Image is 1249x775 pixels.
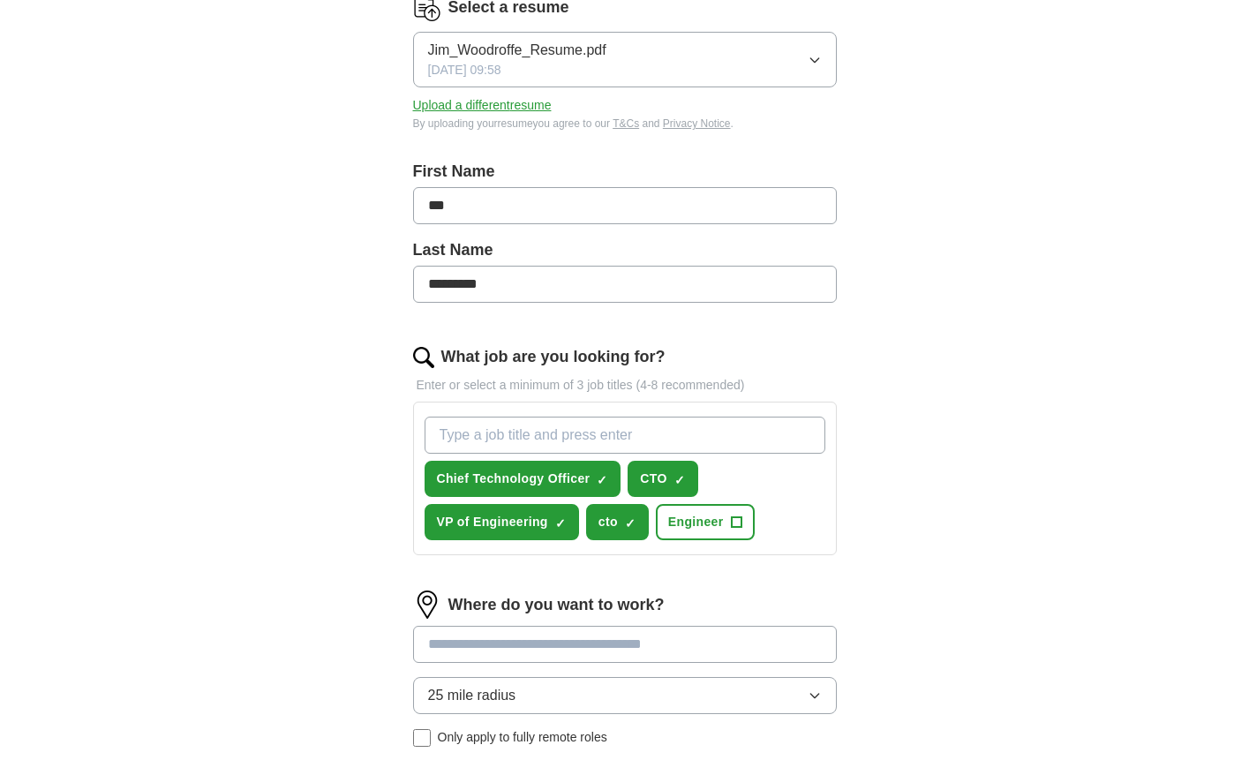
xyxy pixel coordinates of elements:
span: Chief Technology Officer [437,470,591,488]
span: ✓ [555,516,566,530]
p: Enter or select a minimum of 3 job titles (4-8 recommended) [413,376,837,395]
span: 25 mile radius [428,685,516,706]
span: Engineer [668,513,724,531]
label: First Name [413,160,837,184]
span: CTO [640,470,666,488]
button: Upload a differentresume [413,96,552,115]
span: Jim_Woodroffe_Resume.pdf [428,40,606,61]
span: cto [598,513,618,531]
button: VP of Engineering✓ [425,504,579,540]
a: Privacy Notice [663,117,731,130]
button: 25 mile radius [413,677,837,714]
img: search.png [413,347,434,368]
button: Chief Technology Officer✓ [425,461,621,497]
button: cto✓ [586,504,649,540]
span: ✓ [674,473,685,487]
span: [DATE] 09:58 [428,61,501,79]
label: Where do you want to work? [448,593,665,617]
span: ✓ [625,516,636,530]
span: Only apply to fully remote roles [438,728,607,747]
a: T&Cs [613,117,639,130]
label: Last Name [413,238,837,262]
img: location.png [413,591,441,619]
button: Engineer [656,504,755,540]
input: Only apply to fully remote roles [413,729,431,747]
div: By uploading your resume you agree to our and . [413,116,837,132]
span: ✓ [597,473,607,487]
span: VP of Engineering [437,513,548,531]
input: Type a job title and press enter [425,417,825,454]
button: CTO✓ [628,461,697,497]
label: What job are you looking for? [441,345,666,369]
button: Jim_Woodroffe_Resume.pdf[DATE] 09:58 [413,32,837,87]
